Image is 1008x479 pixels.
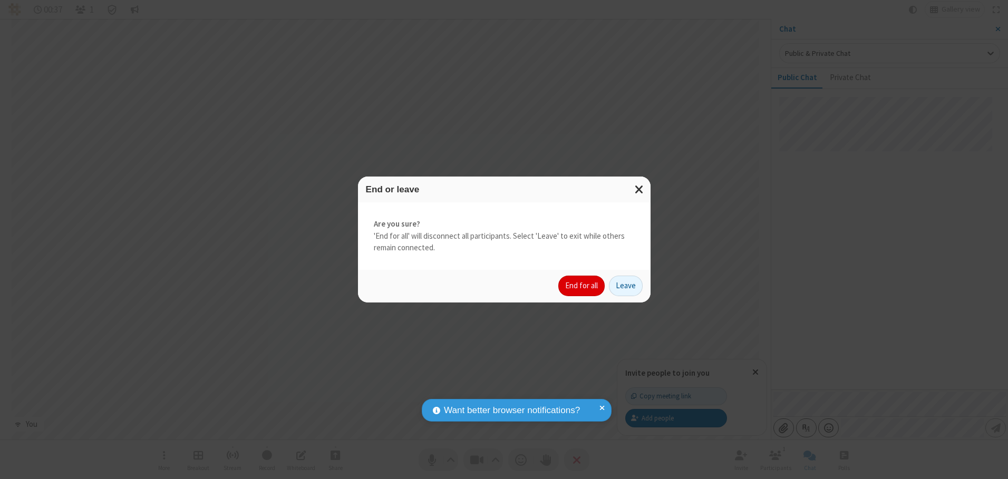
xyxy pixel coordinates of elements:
div: 'End for all' will disconnect all participants. Select 'Leave' to exit while others remain connec... [358,202,651,270]
button: End for all [558,276,605,297]
button: Leave [609,276,643,297]
button: Close modal [628,177,651,202]
span: Want better browser notifications? [444,404,580,417]
strong: Are you sure? [374,218,635,230]
h3: End or leave [366,184,643,194]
